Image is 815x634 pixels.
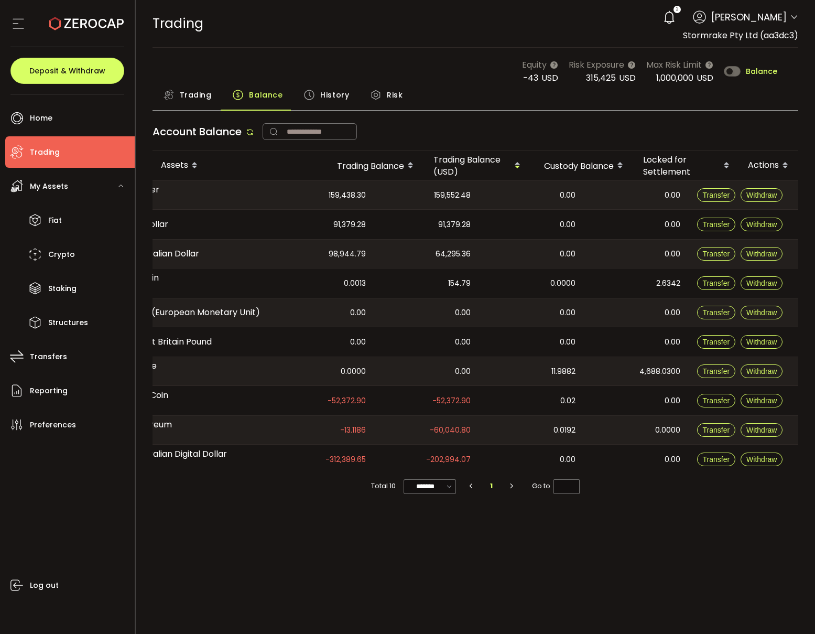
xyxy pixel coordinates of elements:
button: Transfer [697,247,736,261]
span: Withdraw [746,338,777,346]
button: Withdraw [741,423,783,437]
span: 0.00 [665,219,680,231]
span: Withdraw [746,455,777,464]
span: 0.0000 [655,424,680,436]
span: 0.00 [455,307,471,319]
button: Withdraw [741,247,783,261]
span: Withdraw [746,250,777,258]
button: Withdraw [741,364,783,378]
button: Transfer [697,188,736,202]
button: Transfer [697,394,736,407]
span: -52,372.90 [432,395,471,407]
span: Reporting [30,383,68,399]
button: Transfer [697,423,736,437]
button: Transfer [697,276,736,290]
span: Trading [30,145,60,160]
span: Withdraw [746,279,777,287]
span: 4,688.0300 [639,366,680,378]
span: Australian Dollar [131,248,199,260]
span: 0.00 [665,395,680,407]
span: Home [30,111,52,126]
span: [PERSON_NAME] [711,10,787,24]
button: Transfer [697,306,736,319]
span: Withdraw [746,191,777,199]
span: Total 10 [371,479,396,493]
button: Withdraw [741,218,783,231]
span: 0.00 [455,366,471,378]
span: Withdraw [746,308,777,317]
span: USD [619,72,636,84]
span: 0.00 [455,336,471,348]
span: Withdraw [746,367,777,375]
li: 1 [482,479,501,493]
span: Transfer [703,338,730,346]
span: -13.1186 [340,424,366,436]
span: Withdraw [746,426,777,434]
span: Transfer [703,455,730,464]
span: 1,000,000 [656,72,693,84]
button: Withdraw [741,453,783,466]
span: 2 [676,6,678,13]
span: Transfer [703,220,730,229]
span: Transfer [703,367,730,375]
span: Withdraw [746,396,777,405]
span: -312,389.65 [325,454,366,466]
span: Transfer [703,308,730,317]
span: 0.0013 [344,277,366,289]
div: Custody Balance [530,157,635,175]
iframe: Chat Widget [690,521,815,634]
span: Transfer [703,250,730,258]
button: Withdraw [741,335,783,349]
span: Great Britain Pound [131,336,212,348]
button: Withdraw [741,188,783,202]
button: Deposit & Withdraw [10,58,124,84]
span: Account Balance [153,124,242,139]
span: USD [541,72,558,84]
div: Locked for Settlement [635,154,740,178]
span: Trading [153,14,203,33]
span: 98,944.79 [329,248,366,260]
span: Staking [48,281,77,296]
span: -60,040.80 [430,424,471,436]
span: 154.79 [448,277,471,289]
span: AUDD [131,460,227,471]
span: Deposit & Withdraw [29,67,105,74]
span: 0.00 [665,307,680,319]
span: Australian Digital Dollar [131,448,227,460]
span: Risk Exposure [569,58,624,71]
span: Transfer [703,191,730,199]
span: Transfers [30,349,67,364]
span: 0.00 [665,454,680,466]
span: 0.00 [560,219,575,231]
button: Transfer [697,335,736,349]
span: 91,379.28 [438,219,471,231]
span: 0.00 [665,248,680,260]
span: Withdraw [746,220,777,229]
span: 0.00 [560,307,575,319]
span: 0.00 [560,248,575,260]
span: -52,372.90 [328,395,366,407]
span: 0.0192 [553,424,575,436]
span: Crypto [48,247,75,262]
div: Trading Balance [320,157,425,175]
span: Preferences [30,417,76,433]
span: 0.0000 [341,366,366,378]
span: Stormrake Pty Ltd (aa3dc3) [683,29,798,41]
div: Assets [153,157,320,175]
span: My Assets [30,179,68,194]
span: 315,425 [586,72,616,84]
span: Equity [522,58,547,71]
span: Euro (European Monetary Unit) [131,306,260,319]
span: -43 [523,72,538,84]
button: Withdraw [741,394,783,407]
span: USD [697,72,713,84]
span: 0.00 [560,189,575,201]
button: Transfer [697,453,736,466]
span: 0.00 [350,336,366,348]
span: Structures [48,315,88,330]
button: Transfer [697,364,736,378]
span: -202,994.07 [426,454,471,466]
span: 159,438.30 [329,189,366,201]
span: Transfer [703,396,730,405]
